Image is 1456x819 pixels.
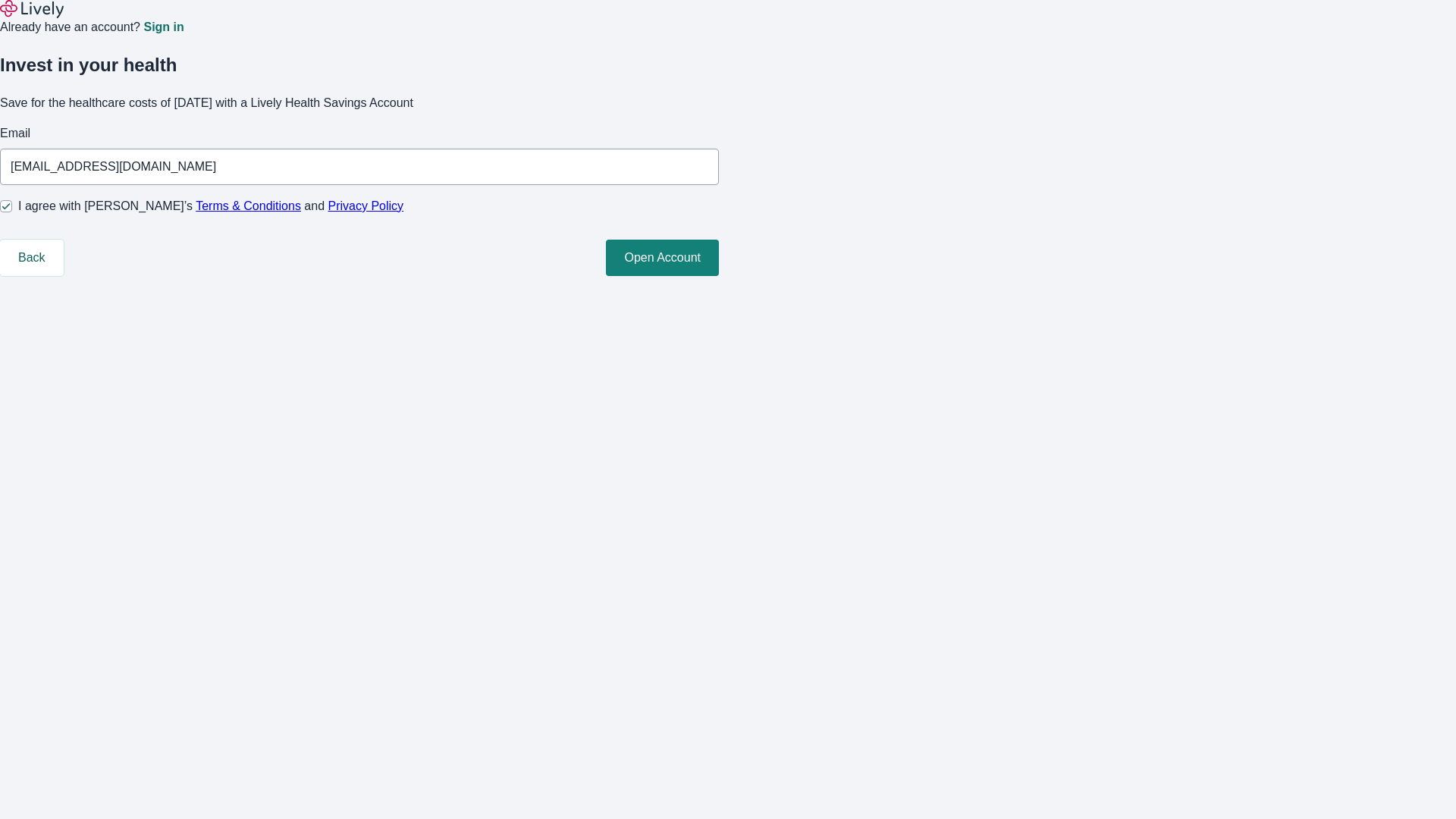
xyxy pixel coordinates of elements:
span: I agree with [PERSON_NAME]’s and [18,197,403,215]
a: Terms & Conditions [196,199,301,212]
button: Open Account [606,240,719,276]
a: Privacy Policy [328,199,404,212]
a: Sign in [143,21,184,33]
